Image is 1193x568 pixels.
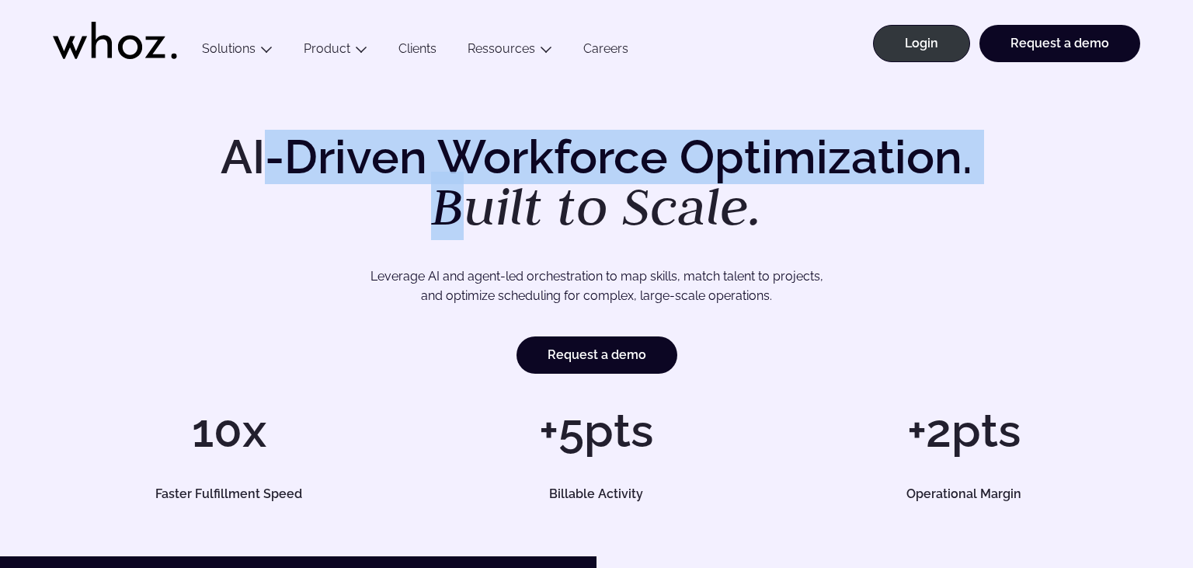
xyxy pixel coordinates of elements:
a: Request a demo [517,336,677,374]
a: Login [873,25,970,62]
h1: 10x [53,407,405,454]
h5: Billable Activity [438,488,755,500]
h5: Faster Fulfillment Speed [71,488,388,500]
a: Careers [568,41,644,62]
a: Clients [383,41,452,62]
button: Solutions [186,41,288,62]
a: Request a demo [979,25,1140,62]
em: Built to Scale. [431,172,762,240]
button: Product [288,41,383,62]
h5: Operational Margin [805,488,1122,500]
h1: +2pts [788,407,1140,454]
button: Ressources [452,41,568,62]
p: Leverage AI and agent-led orchestration to map skills, match talent to projects, and optimize sch... [107,267,1086,306]
h1: +5pts [420,407,772,454]
h1: AI-Driven Workforce Optimization. [199,134,994,233]
iframe: Chatbot [1090,465,1171,546]
a: Ressources [468,41,535,56]
a: Product [304,41,350,56]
